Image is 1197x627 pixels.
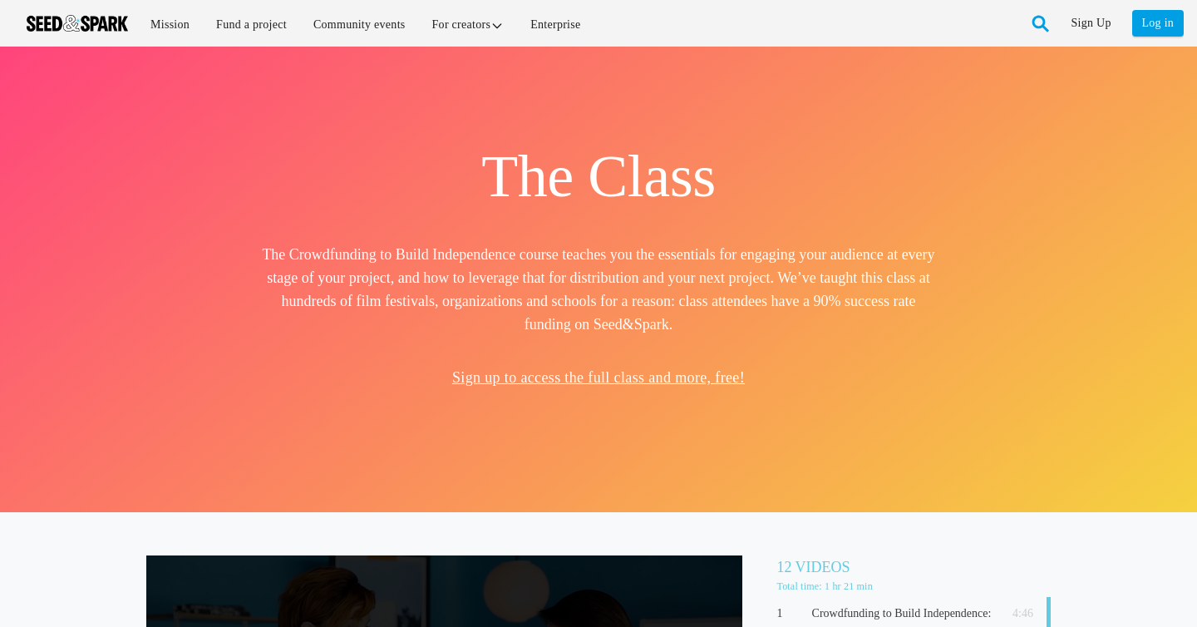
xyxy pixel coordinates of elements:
a: For creators [421,7,516,42]
p: Total time: 1 hr 21 min [776,579,1051,594]
a: Community events [302,7,417,42]
a: Sign up to access the full class and more, free! [452,369,745,386]
p: 1 [776,604,805,624]
a: Enterprise [519,7,592,42]
a: Sign Up [1071,10,1111,37]
a: Log in [1132,10,1184,37]
img: Seed amp; Spark [27,15,128,32]
p: 4:46 [998,604,1032,624]
h5: 12 Videos [776,555,1051,579]
h5: The Crowdfunding to Build Independence course teaches you the essentials for engaging your audien... [262,243,935,336]
a: Mission [139,7,201,42]
h1: The Class [262,140,935,213]
a: Fund a project [204,7,298,42]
